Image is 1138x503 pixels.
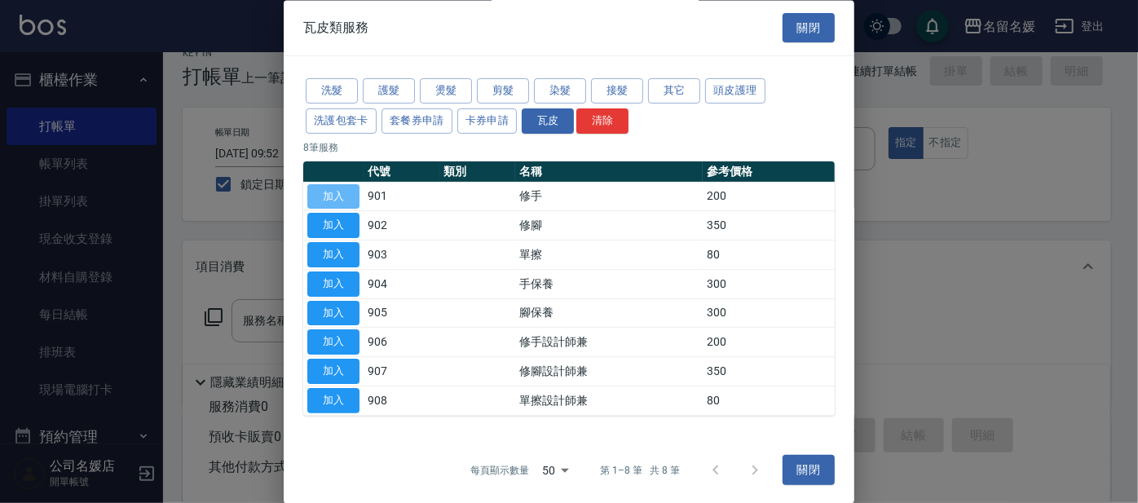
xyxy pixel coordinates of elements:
td: 200 [703,328,835,357]
button: 燙髮 [420,79,472,104]
td: 902 [364,211,439,240]
td: 修腳 [515,211,703,240]
button: 剪髮 [477,79,529,104]
button: 頭皮護理 [705,79,765,104]
button: 關閉 [783,456,835,486]
td: 修手 [515,183,703,212]
button: 瓦皮 [522,108,574,134]
td: 200 [703,183,835,212]
button: 染髮 [534,79,586,104]
button: 護髮 [363,79,415,104]
td: 904 [364,270,439,299]
td: 906 [364,328,439,357]
button: 加入 [307,243,359,268]
td: 907 [364,357,439,386]
button: 接髮 [591,79,643,104]
td: 修腳設計師兼 [515,357,703,386]
div: 50 [536,448,575,492]
td: 修手設計師兼 [515,328,703,357]
button: 套餐券申請 [382,108,452,134]
td: 80 [703,386,835,416]
p: 第 1–8 筆 共 8 筆 [601,463,680,478]
td: 300 [703,299,835,329]
button: 清除 [576,108,629,134]
th: 類別 [439,161,515,183]
button: 洗護包套卡 [306,108,377,134]
td: 903 [364,240,439,270]
td: 300 [703,270,835,299]
p: 8 筆服務 [303,140,835,155]
td: 350 [703,357,835,386]
td: 905 [364,299,439,329]
button: 加入 [307,360,359,385]
span: 瓦皮類服務 [303,20,368,36]
td: 901 [364,183,439,212]
td: 單擦設計師兼 [515,386,703,416]
td: 手保養 [515,270,703,299]
th: 參考價格 [703,161,835,183]
button: 加入 [307,301,359,326]
button: 加入 [307,271,359,297]
button: 加入 [307,214,359,239]
button: 關閉 [783,13,835,43]
button: 其它 [648,79,700,104]
button: 加入 [307,388,359,413]
td: 80 [703,240,835,270]
th: 名稱 [515,161,703,183]
button: 洗髮 [306,79,358,104]
button: 加入 [307,184,359,210]
button: 加入 [307,330,359,355]
p: 每頁顯示數量 [470,463,529,478]
button: 卡券申請 [457,108,518,134]
td: 350 [703,211,835,240]
th: 代號 [364,161,439,183]
td: 腳保養 [515,299,703,329]
td: 單擦 [515,240,703,270]
td: 908 [364,386,439,416]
